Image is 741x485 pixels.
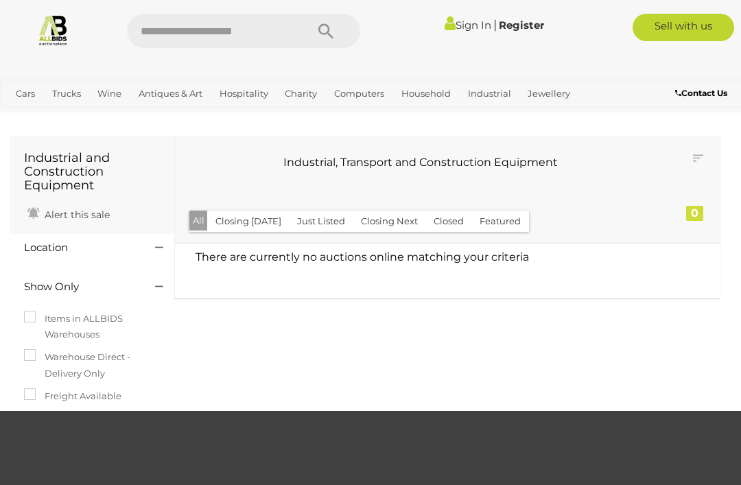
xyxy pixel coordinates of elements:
[207,211,290,232] button: Closing [DATE]
[24,311,161,343] label: Items in ALLBIDS Warehouses
[10,82,40,105] a: Cars
[675,88,727,98] b: Contact Us
[425,211,472,232] button: Closed
[24,242,134,254] h4: Location
[24,152,161,192] h1: Industrial and Construction Equipment
[54,105,93,128] a: Sports
[24,388,121,404] label: Freight Available
[199,156,642,169] h3: Industrial, Transport and Construction Equipment
[41,209,110,221] span: Alert this sale
[292,14,360,48] button: Search
[522,82,576,105] a: Jewellery
[98,105,207,128] a: [GEOGRAPHIC_DATA]
[493,17,497,32] span: |
[47,82,86,105] a: Trucks
[499,19,544,32] a: Register
[279,82,322,105] a: Charity
[686,206,703,221] div: 0
[92,82,127,105] a: Wine
[396,82,456,105] a: Household
[133,82,208,105] a: Antiques & Art
[445,19,491,32] a: Sign In
[196,250,529,263] span: There are currently no auctions online matching your criteria
[24,281,134,293] h4: Show Only
[10,105,47,128] a: Office
[24,349,161,381] label: Warehouse Direct - Delivery Only
[289,211,353,232] button: Just Listed
[633,14,735,41] a: Sell with us
[214,82,274,105] a: Hospitality
[675,86,731,101] a: Contact Us
[24,203,113,224] a: Alert this sale
[189,211,208,230] button: All
[353,211,426,232] button: Closing Next
[462,82,517,105] a: Industrial
[37,14,69,46] img: Allbids.com.au
[329,82,390,105] a: Computers
[471,211,529,232] button: Featured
